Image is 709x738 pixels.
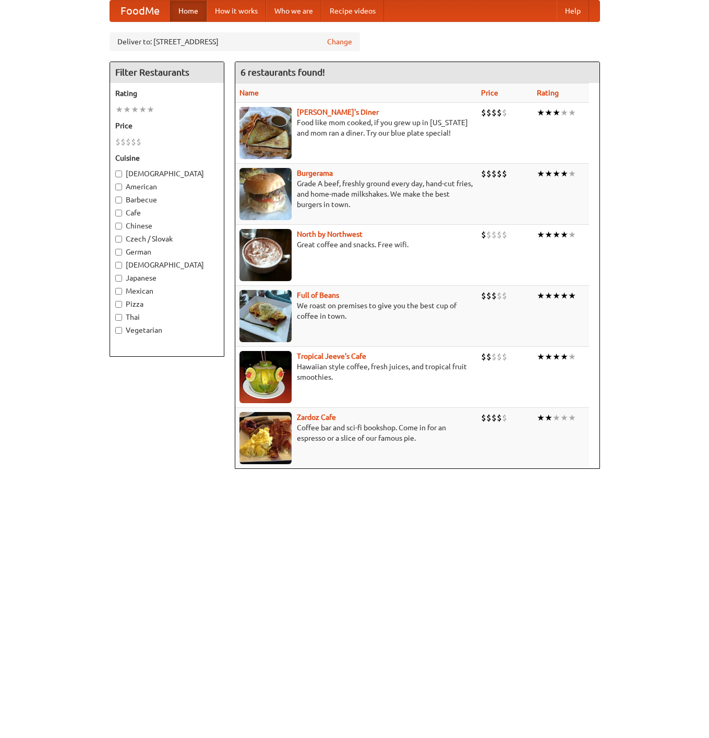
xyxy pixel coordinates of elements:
[568,168,576,179] li: ★
[545,229,552,240] li: ★
[481,168,486,179] li: $
[481,107,486,118] li: $
[568,229,576,240] li: ★
[115,195,219,205] label: Barbecue
[552,168,560,179] li: ★
[170,1,207,21] a: Home
[115,234,219,244] label: Czech / Slovak
[568,290,576,301] li: ★
[560,168,568,179] li: ★
[537,229,545,240] li: ★
[537,412,545,424] li: ★
[481,89,498,97] a: Price
[545,290,552,301] li: ★
[115,301,122,308] input: Pizza
[121,136,126,148] li: $
[115,262,122,269] input: [DEMOGRAPHIC_DATA]
[486,412,491,424] li: $
[147,104,154,115] li: ★
[115,223,122,229] input: Chinese
[266,1,321,21] a: Who we are
[537,89,559,97] a: Rating
[486,351,491,362] li: $
[239,412,292,464] img: zardoz.jpg
[557,1,589,21] a: Help
[491,168,497,179] li: $
[502,168,507,179] li: $
[560,229,568,240] li: ★
[239,361,473,382] p: Hawaiian style coffee, fresh juices, and tropical fruit smoothies.
[115,249,122,256] input: German
[239,229,292,281] img: north.jpg
[126,136,131,148] li: $
[502,107,507,118] li: $
[115,168,219,179] label: [DEMOGRAPHIC_DATA]
[239,290,292,342] img: beans.jpg
[115,325,219,335] label: Vegetarian
[115,312,219,322] label: Thai
[560,107,568,118] li: ★
[123,104,131,115] li: ★
[327,37,352,47] a: Change
[115,275,122,282] input: Japanese
[491,290,497,301] li: $
[115,120,219,131] h5: Price
[497,107,502,118] li: $
[115,136,121,148] li: $
[481,290,486,301] li: $
[297,291,339,299] a: Full of Beans
[502,290,507,301] li: $
[491,351,497,362] li: $
[115,221,219,231] label: Chinese
[568,107,576,118] li: ★
[486,290,491,301] li: $
[552,351,560,362] li: ★
[115,327,122,334] input: Vegetarian
[239,89,259,97] a: Name
[502,351,507,362] li: $
[115,299,219,309] label: Pizza
[537,351,545,362] li: ★
[239,178,473,210] p: Grade A beef, freshly ground every day, hand-cut fries, and home-made milkshakes. We make the bes...
[560,290,568,301] li: ★
[115,273,219,283] label: Japanese
[115,247,219,257] label: German
[297,169,333,177] a: Burgerama
[139,104,147,115] li: ★
[545,107,552,118] li: ★
[497,290,502,301] li: $
[239,351,292,403] img: jeeves.jpg
[491,107,497,118] li: $
[486,168,491,179] li: $
[486,107,491,118] li: $
[497,351,502,362] li: $
[115,208,219,218] label: Cafe
[207,1,266,21] a: How it works
[115,153,219,163] h5: Cuisine
[115,197,122,203] input: Barbecue
[239,107,292,159] img: sallys.jpg
[115,88,219,99] h5: Rating
[481,229,486,240] li: $
[545,412,552,424] li: ★
[297,413,336,421] b: Zardoz Cafe
[239,422,473,443] p: Coffee bar and sci-fi bookshop. Come in for an espresso or a slice of our famous pie.
[491,229,497,240] li: $
[115,236,122,243] input: Czech / Slovak
[110,1,170,21] a: FoodMe
[545,168,552,179] li: ★
[131,104,139,115] li: ★
[297,352,366,360] a: Tropical Jeeve's Cafe
[537,168,545,179] li: ★
[560,351,568,362] li: ★
[115,184,122,190] input: American
[115,314,122,321] input: Thai
[297,230,363,238] a: North by Northwest
[241,67,325,77] ng-pluralize: 6 restaurants found!
[136,136,141,148] li: $
[568,412,576,424] li: ★
[115,171,122,177] input: [DEMOGRAPHIC_DATA]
